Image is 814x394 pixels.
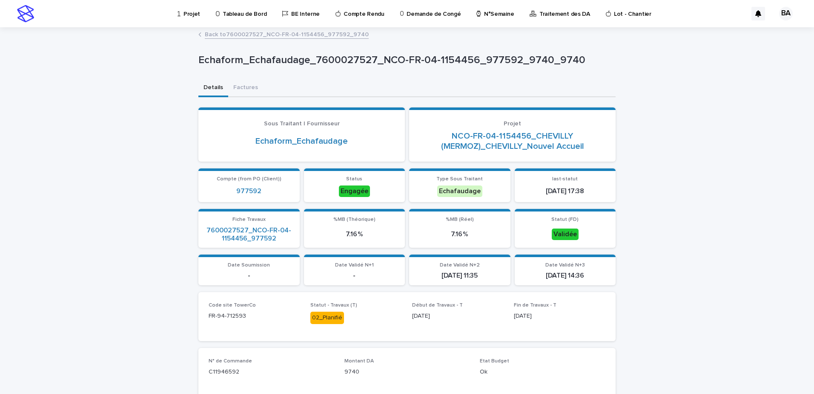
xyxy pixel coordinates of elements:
span: Montant DA [344,359,374,364]
span: Compte (from PO (Client)) [217,177,281,182]
p: [DATE] 11:35 [414,272,505,280]
p: 7.16 % [309,230,400,238]
p: FR-94-712593 [209,312,300,321]
span: Fin de Travaux - T [514,303,556,308]
a: NCO-FR-04-1154456_CHEVILLY (MERMOZ)_CHEVILLY_Nouvel Accueil [419,131,605,151]
span: Début de Travaux - T [412,303,463,308]
span: N° de Commande [209,359,252,364]
span: Type Sous Traitant [436,177,483,182]
span: Date Validé N+2 [440,263,480,268]
a: Back to7600027527_NCO-FR-04-1154456_977592_9740 [205,29,369,39]
span: Projet [504,121,521,127]
p: - [203,272,295,280]
div: Engagée [339,185,370,197]
p: Echaform_Echafaudage_7600027527_NCO-FR-04-1154456_977592_9740_9740 [198,54,612,67]
div: BA [779,7,793,20]
span: Statut - Travaux (T) [310,303,357,308]
span: %MB (Réel) [446,217,474,222]
div: Validée [552,229,579,240]
span: last-statut [552,177,578,182]
p: 9740 [344,368,470,377]
span: Status [346,177,362,182]
span: Etat Budget [480,359,509,364]
span: Statut (FD) [551,217,579,222]
p: [DATE] 14:36 [520,272,611,280]
a: Echaform_Echafaudage [255,136,348,146]
button: Details [198,79,228,97]
div: 02_Planifié [310,312,344,324]
span: Date Validé N+1 [335,263,374,268]
img: stacker-logo-s-only.png [17,5,34,22]
p: Ok [480,368,605,377]
span: Fiche Travaux [232,217,266,222]
button: Factures [228,79,263,97]
span: %MB (Théorique) [333,217,375,222]
p: - [309,272,400,280]
span: Sous Traitant | Fournisseur [264,121,340,127]
p: [DATE] [514,312,605,321]
span: Date Soumission [228,263,270,268]
span: Date Validé N+3 [545,263,585,268]
span: Code site TowerCo [209,303,256,308]
a: 977592 [236,187,261,195]
p: C11946592 [209,368,334,377]
div: Echafaudage [437,185,482,197]
a: 7600027527_NCO-FR-04-1154456_977592 [203,226,295,243]
p: [DATE] [412,312,504,321]
p: [DATE] 17:38 [520,187,611,195]
p: 7.16 % [414,230,505,238]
